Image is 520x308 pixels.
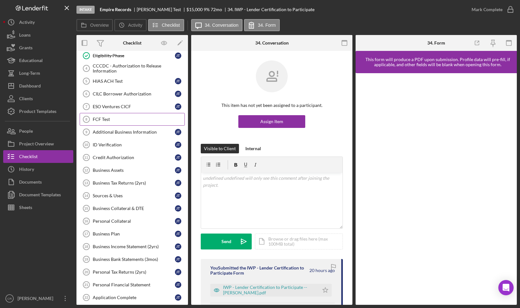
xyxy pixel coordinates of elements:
[85,105,87,108] tspan: 7
[205,23,239,28] label: 34. Conversation
[498,280,514,295] div: Open Intercom Messenger
[84,283,88,287] tspan: 21
[76,19,113,31] button: Overview
[93,117,184,122] div: FCF Test
[245,144,261,153] div: Internal
[93,104,175,109] div: ESO Ventures CICF
[80,126,185,138] a: 9Additional Business InformationJT
[175,294,181,301] div: J T
[260,115,283,128] div: Assign Item
[175,154,181,161] div: J T
[84,296,88,299] tspan: 22
[175,52,181,59] div: J T
[84,181,88,185] tspan: 13
[80,49,185,62] a: Eligibility PhaseJT
[93,295,175,300] div: Application Complete
[84,143,88,147] tspan: 10
[210,284,332,297] button: IWP - Lender Certification to Participate -- [PERSON_NAME].pdf
[84,168,88,172] tspan: 12
[93,193,175,198] div: Sources & Uses
[211,7,222,12] div: 72 mo
[85,92,87,96] tspan: 6
[175,103,181,110] div: J T
[84,257,88,261] tspan: 19
[80,202,185,215] a: 15Business Collateral & DTEJT
[93,155,175,160] div: Credit Authorization
[175,78,181,84] div: J T
[137,7,186,12] div: [PERSON_NAME] Test
[80,227,185,240] a: 17Business PlanJT
[80,189,185,202] a: 14Sources & UsesJT
[80,151,185,164] a: 11Credit AuthorizationJT
[80,100,185,113] a: 7ESO Ventures CICFJT
[238,115,305,128] button: Assign Item
[221,102,322,109] p: This item has not yet been assigned to a participant.
[175,180,181,186] div: J T
[93,180,175,185] div: Business Tax Returns (2yrs)
[84,245,88,248] tspan: 18
[80,278,185,291] a: 21Personal Financial StatementJT
[93,91,175,96] div: CILC Borrower Authorization
[123,40,141,45] div: Checklist
[80,62,185,75] a: 4CCCDC - Authorization to Release Information
[221,234,231,249] div: Send
[93,231,175,236] div: Business Plan
[359,57,517,67] div: This form will produce a PDF upon submission. Profile data will pre-fill, if applicable, and othe...
[472,3,502,16] div: Mark Complete
[80,215,185,227] a: 16Personal CollateralJT
[309,268,335,273] time: 2025-10-09 22:04
[175,91,181,97] div: J T
[175,243,181,250] div: J T
[175,282,181,288] div: J T
[201,234,252,249] button: Send
[258,23,276,28] label: 34. Form
[80,87,185,100] a: 6CILC Borrower AuthorizationJT
[80,75,185,87] a: 5HIAS ACH TestJT
[7,297,12,300] text: CR
[204,144,236,153] div: Visible to Client
[84,206,88,210] tspan: 15
[186,7,203,12] span: $15,000
[175,205,181,212] div: J T
[175,129,181,135] div: J T
[175,192,181,199] div: J T
[175,256,181,262] div: J T
[427,40,445,45] div: 34. Form
[162,23,180,28] label: Checklist
[93,168,175,173] div: Business Assets
[191,19,243,31] button: 34. Conversation
[244,19,280,31] button: 34. Form
[80,266,185,278] a: 20Personal Tax Returns (2yrs)JT
[16,292,57,306] div: [PERSON_NAME]
[84,194,88,198] tspan: 14
[80,177,185,189] a: 13Business Tax Returns (2yrs)JT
